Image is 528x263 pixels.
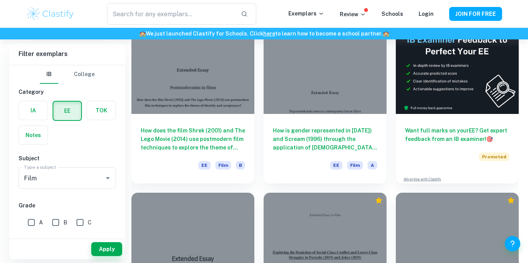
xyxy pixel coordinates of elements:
div: Premium [507,197,515,204]
div: Premium [375,197,383,204]
p: Exemplars [288,9,324,18]
span: 🏫 [383,31,389,37]
span: Film [347,161,363,170]
button: Apply [91,242,122,256]
img: Clastify logo [26,6,75,22]
div: Filter type choice [40,65,95,84]
button: JOIN FOR FREE [449,7,502,21]
a: Advertise with Clastify [404,176,441,182]
button: IA [19,101,48,120]
span: B [236,161,245,170]
span: EE [198,161,211,170]
button: Open [102,173,113,183]
h6: Want full marks on your EE ? Get expert feedback from an IB examiner! [405,126,509,143]
span: 🎯 [486,136,493,142]
h6: Filter exemplars [9,43,125,65]
span: B [63,218,67,227]
p: Review [340,10,366,19]
span: C [88,218,92,227]
a: here [263,31,275,37]
h6: How does the film Shrek (2001) and The Lego Movie (2014) use postmodern film techniques to explor... [141,126,245,152]
span: A [368,161,377,170]
h6: Subject [19,154,116,163]
button: Help and Feedback [505,236,520,251]
span: Film [215,161,231,170]
span: EE [330,161,342,170]
a: Want full marks on yourEE? Get expert feedback from an IB examiner!PromotedAdvertise with Clastify [396,22,519,183]
label: Type a subject [24,164,56,170]
a: Login [419,11,434,17]
h6: How is gender represented in [DATE]) and Scream (1996) through the application of [DEMOGRAPHIC_DA... [273,126,377,152]
span: A [39,218,43,227]
a: Schools [382,11,403,17]
span: 🏫 [139,31,146,37]
h6: Grade [19,201,116,210]
img: Thumbnail [396,22,519,114]
button: EE [53,102,81,120]
button: Notes [19,126,48,144]
button: IB [40,65,58,84]
a: How is gender represented in [DATE]) and Scream (1996) through the application of [DEMOGRAPHIC_DA... [264,22,387,183]
h6: We just launched Clastify for Schools. Click to learn how to become a school partner. [2,29,526,38]
input: Search for any exemplars... [107,3,235,25]
span: Promoted [479,153,509,161]
button: College [74,65,95,84]
h6: Category [19,88,116,96]
button: TOK [87,101,116,120]
a: How does the film Shrek (2001) and The Lego Movie (2014) use postmodern film techniques to explor... [131,22,254,183]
